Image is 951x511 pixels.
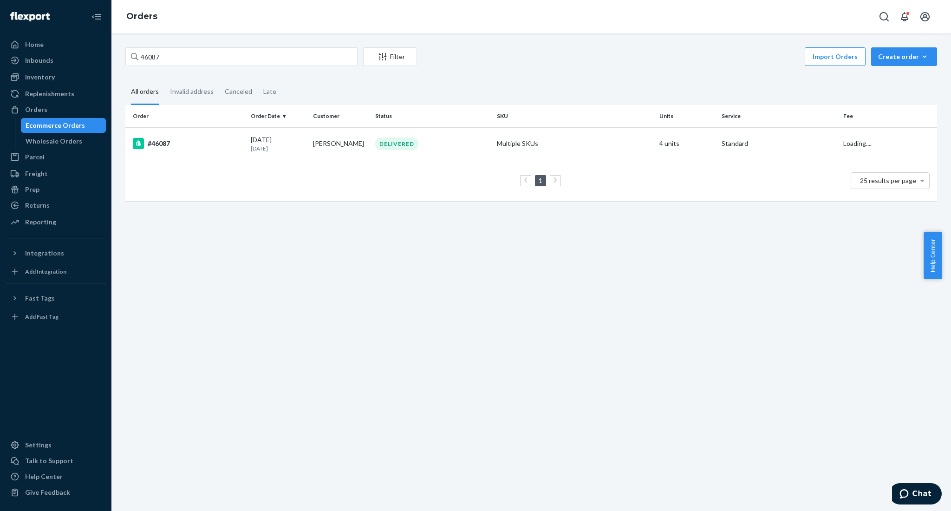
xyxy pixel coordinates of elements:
[25,268,66,275] div: Add Integration
[131,79,159,105] div: All orders
[25,169,48,178] div: Freight
[6,198,106,213] a: Returns
[6,453,106,468] button: Talk to Support
[25,313,59,321] div: Add Fast Tag
[840,105,937,127] th: Fee
[6,150,106,164] a: Parcel
[119,3,165,30] ol: breadcrumbs
[375,138,418,150] div: DELIVERED
[25,72,55,82] div: Inventory
[6,215,106,229] a: Reporting
[25,201,50,210] div: Returns
[263,79,276,104] div: Late
[924,232,942,279] button: Help Center
[805,47,866,66] button: Import Orders
[493,105,656,127] th: SKU
[25,217,56,227] div: Reporting
[840,127,937,160] td: Loading....
[6,86,106,101] a: Replenishments
[25,56,53,65] div: Inbounds
[6,438,106,452] a: Settings
[21,134,106,149] a: Wholesale Orders
[537,177,544,184] a: Page 1 is your current page
[26,137,82,146] div: Wholesale Orders
[371,105,493,127] th: Status
[225,79,252,104] div: Canceled
[892,483,942,506] iframe: Opens a widget where you can chat to one of our agents
[6,182,106,197] a: Prep
[363,47,417,66] button: Filter
[6,291,106,306] button: Fast Tags
[26,121,85,130] div: Ecommerce Orders
[133,138,243,149] div: #46087
[656,105,718,127] th: Units
[125,47,358,66] input: Search orders
[10,12,50,21] img: Flexport logo
[25,488,70,497] div: Give Feedback
[895,7,914,26] button: Open notifications
[170,79,214,104] div: Invalid address
[126,11,157,21] a: Orders
[6,485,106,500] button: Give Feedback
[722,139,836,148] p: Standard
[251,135,306,152] div: [DATE]
[25,472,63,481] div: Help Center
[25,89,74,98] div: Replenishments
[656,127,718,160] td: 4 units
[25,40,44,49] div: Home
[125,105,247,127] th: Order
[6,264,106,279] a: Add Integration
[251,144,306,152] p: [DATE]
[25,249,64,258] div: Integrations
[6,53,106,68] a: Inbounds
[493,127,656,160] td: Multiple SKUs
[309,127,371,160] td: [PERSON_NAME]
[871,47,937,66] button: Create order
[6,469,106,484] a: Help Center
[6,246,106,261] button: Integrations
[247,105,309,127] th: Order Date
[313,112,368,120] div: Customer
[6,37,106,52] a: Home
[25,294,55,303] div: Fast Tags
[6,309,106,324] a: Add Fast Tag
[21,118,106,133] a: Ecommerce Orders
[916,7,934,26] button: Open account menu
[6,102,106,117] a: Orders
[25,185,39,194] div: Prep
[364,52,417,61] div: Filter
[25,456,73,465] div: Talk to Support
[875,7,893,26] button: Open Search Box
[6,70,106,85] a: Inventory
[878,52,930,61] div: Create order
[25,105,47,114] div: Orders
[25,440,52,450] div: Settings
[718,105,840,127] th: Service
[860,177,916,184] span: 25 results per page
[25,152,45,162] div: Parcel
[6,166,106,181] a: Freight
[87,7,106,26] button: Close Navigation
